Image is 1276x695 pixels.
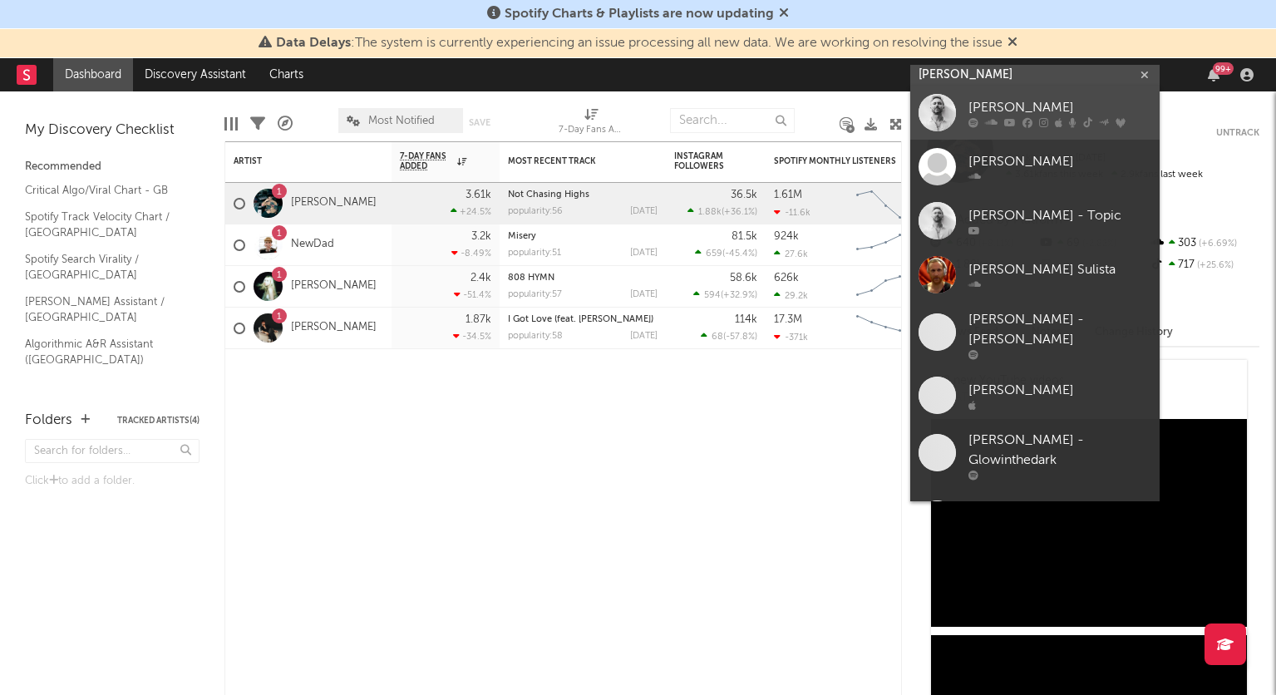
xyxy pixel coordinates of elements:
[723,291,755,300] span: +32.9 %
[849,308,924,349] svg: Chart title
[910,302,1160,368] a: [PERSON_NAME] - [PERSON_NAME]
[910,86,1160,140] a: [PERSON_NAME]
[508,315,653,324] a: I Got Love (feat. [PERSON_NAME])
[508,207,563,216] div: popularity: 56
[774,332,808,343] div: -371k
[451,248,491,259] div: -8.49 %
[725,249,755,259] span: -45.4 %
[25,377,183,412] a: Editorial A&R Assistant ([GEOGRAPHIC_DATA])
[910,368,1160,422] a: [PERSON_NAME]
[471,231,491,242] div: 3.2k
[278,100,293,148] div: A&R Pipeline
[968,97,1151,117] div: [PERSON_NAME]
[724,208,755,217] span: +36.1 %
[400,151,453,171] span: 7-Day Fans Added
[849,224,924,266] svg: Chart title
[1007,37,1017,50] span: Dismiss
[291,196,377,210] a: [PERSON_NAME]
[774,249,808,259] div: 27.6k
[910,140,1160,194] a: [PERSON_NAME]
[451,206,491,217] div: +24.5 %
[674,151,732,171] div: Instagram Followers
[910,194,1160,248] a: [PERSON_NAME] - Topic
[117,417,200,425] button: Tracked Artists(4)
[559,100,625,148] div: 7-Day Fans Added (7-Day Fans Added)
[25,471,200,491] div: Click to add a folder.
[559,121,625,140] div: 7-Day Fans Added (7-Day Fans Added)
[466,190,491,200] div: 3.61k
[712,333,723,342] span: 68
[508,156,633,166] div: Most Recent Track
[630,290,658,299] div: [DATE]
[25,411,72,431] div: Folders
[1196,239,1237,249] span: +6.69 %
[968,380,1151,400] div: [PERSON_NAME]
[779,7,789,21] span: Dismiss
[849,266,924,308] svg: Chart title
[508,190,589,200] a: Not Chasing Highs
[704,291,721,300] span: 594
[25,335,183,369] a: Algorithmic A&R Assistant ([GEOGRAPHIC_DATA])
[726,333,755,342] span: -57.8 %
[133,58,258,91] a: Discovery Assistant
[1149,254,1259,276] div: 717
[508,249,561,258] div: popularity: 51
[706,249,722,259] span: 659
[508,315,658,324] div: I Got Love (feat. Nate Dogg)
[276,37,351,50] span: Data Delays
[774,273,799,283] div: 626k
[368,116,435,126] span: Most Notified
[774,290,808,301] div: 29.2k
[774,314,802,325] div: 17.3M
[730,273,757,283] div: 58.6k
[25,293,183,327] a: [PERSON_NAME] Assistant / [GEOGRAPHIC_DATA]
[25,157,200,177] div: Recommended
[968,259,1151,279] div: [PERSON_NAME] Sulista
[454,289,491,300] div: -51.4 %
[508,190,658,200] div: Not Chasing Highs
[774,231,799,242] div: 924k
[470,273,491,283] div: 2.4k
[774,207,810,218] div: -11.6k
[910,422,1160,489] a: [PERSON_NAME] - Glowinthedark
[630,249,658,258] div: [DATE]
[1208,68,1219,81] button: 99+
[701,331,757,342] div: ( )
[508,332,563,341] div: popularity: 58
[25,121,200,140] div: My Discovery Checklist
[291,238,334,252] a: NewDad
[234,156,358,166] div: Artist
[731,190,757,200] div: 36.5k
[968,151,1151,171] div: [PERSON_NAME]
[910,248,1160,302] a: [PERSON_NAME] Sulista
[508,232,658,241] div: Misery
[291,279,377,293] a: [PERSON_NAME]
[25,208,183,242] a: Spotify Track Velocity Chart / [GEOGRAPHIC_DATA]
[25,250,183,284] a: Spotify Search Virality / [GEOGRAPHIC_DATA]
[732,231,757,242] div: 81.5k
[968,497,1151,537] div: [PERSON_NAME] - [PERSON_NAME]
[693,289,757,300] div: ( )
[25,181,183,200] a: Critical Algo/Viral Chart - GB
[1213,62,1234,75] div: 99 +
[508,232,536,241] a: Misery
[508,290,562,299] div: popularity: 57
[849,183,924,224] svg: Chart title
[698,208,722,217] span: 1.88k
[291,321,377,335] a: [PERSON_NAME]
[630,332,658,341] div: [DATE]
[25,439,200,463] input: Search for folders...
[276,37,1003,50] span: : The system is currently experiencing an issue processing all new data. We are working on resolv...
[53,58,133,91] a: Dashboard
[224,100,238,148] div: Edit Columns
[630,207,658,216] div: [DATE]
[774,156,899,166] div: Spotify Monthly Listeners
[695,248,757,259] div: ( )
[1216,125,1259,141] button: Untrack
[1149,233,1259,254] div: 303
[968,205,1151,225] div: [PERSON_NAME] - Topic
[687,206,757,217] div: ( )
[735,314,757,325] div: 114k
[453,331,491,342] div: -34.5 %
[508,274,554,283] a: 808 HYMN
